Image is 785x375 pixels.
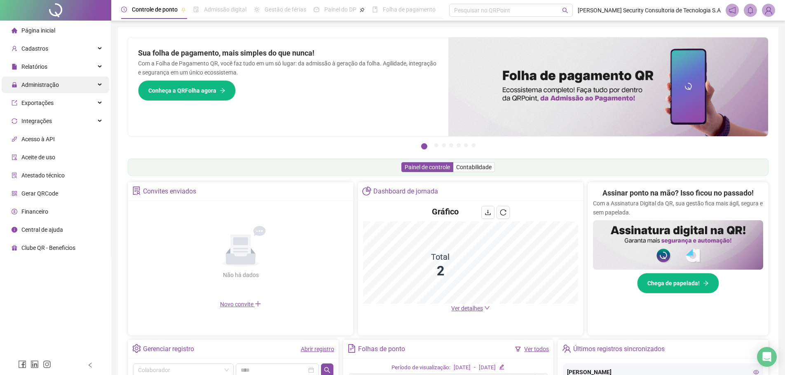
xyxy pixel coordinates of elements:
[12,136,17,142] span: api
[479,363,496,372] div: [DATE]
[637,273,719,293] button: Chega de papelada!
[220,88,225,93] span: arrow-right
[12,172,17,178] span: solution
[265,6,306,13] span: Gestão de férias
[593,220,763,270] img: banner%2F02c71560-61a6-44d4-94b9-c8ab97240462.png
[484,305,490,311] span: down
[21,208,48,215] span: Financeiro
[12,118,17,124] span: sync
[43,360,51,368] span: instagram
[432,206,459,217] h4: Gráfico
[204,6,246,13] span: Admissão digital
[21,27,55,34] span: Página inicial
[448,37,769,136] img: banner%2F8d14a306-6205-4263-8e5b-06e9a85ad873.png
[362,186,371,195] span: pie-chart
[301,346,334,352] a: Abrir registro
[87,362,93,368] span: left
[21,226,63,233] span: Central de ajuda
[464,143,468,147] button: 6
[12,245,17,251] span: gift
[391,363,450,372] div: Período de visualização:
[405,164,450,170] span: Painel de controle
[524,346,549,352] a: Ver todos
[729,7,736,14] span: notification
[747,7,754,14] span: bell
[593,199,763,217] p: Com a Assinatura Digital da QR, sua gestão fica mais ágil, segura e sem papelada.
[12,191,17,196] span: qrcode
[21,118,52,124] span: Integrações
[138,59,438,77] p: Com a Folha de Pagamento QR, você faz tudo em um só lugar: da admissão à geração da folha. Agilid...
[21,172,65,179] span: Atestado técnico
[21,100,54,106] span: Exportações
[181,7,186,12] span: pushpin
[21,45,48,52] span: Cadastros
[647,279,700,288] span: Chega de papelada!
[12,82,17,88] span: lock
[12,154,17,160] span: audit
[456,164,492,170] span: Contabilidade
[143,342,194,356] div: Gerenciar registro
[762,4,775,16] img: 11467
[12,46,17,51] span: user-add
[457,143,461,147] button: 5
[203,270,279,280] div: Não há dados
[12,227,17,233] span: info-circle
[220,301,261,307] span: Novo convite
[12,64,17,70] span: file
[30,360,39,368] span: linkedin
[515,346,521,352] span: filter
[138,80,236,101] button: Conheça a QRFolha agora
[372,7,378,12] span: book
[12,28,17,33] span: home
[703,280,709,286] span: arrow-right
[21,82,59,88] span: Administração
[12,209,17,214] span: dollar
[602,187,754,199] h2: Assinar ponto na mão? Isso ficou no passado!
[562,344,571,353] span: team
[474,363,476,372] div: -
[358,342,405,356] div: Folhas de ponto
[314,7,319,12] span: dashboard
[499,364,504,370] span: edit
[471,143,476,147] button: 7
[138,47,438,59] h2: Sua folha de pagamento, mais simples do que nunca!
[442,143,446,147] button: 3
[578,6,721,15] span: [PERSON_NAME] Security Consultoria de Tecnologia S.A
[451,305,490,312] a: Ver detalhes down
[324,6,356,13] span: Painel do DP
[132,186,141,195] span: solution
[757,347,777,367] div: Open Intercom Messenger
[132,6,178,13] span: Controle de ponto
[254,7,260,12] span: sun
[451,305,483,312] span: Ver detalhes
[21,136,55,142] span: Acesso à API
[485,209,491,216] span: download
[373,184,438,198] div: Dashboard de jornada
[753,369,759,375] span: eye
[21,190,58,197] span: Gerar QRCode
[347,344,356,353] span: file-text
[143,184,196,198] div: Convites enviados
[148,86,216,95] span: Conheça a QRFolha agora
[454,363,471,372] div: [DATE]
[255,300,261,307] span: plus
[121,7,127,12] span: clock-circle
[421,143,427,149] button: 1
[324,367,330,373] span: search
[562,7,568,14] span: search
[360,7,365,12] span: pushpin
[18,360,26,368] span: facebook
[12,100,17,106] span: export
[500,209,506,216] span: reload
[434,143,438,147] button: 2
[193,7,199,12] span: file-done
[21,63,47,70] span: Relatórios
[383,6,436,13] span: Folha de pagamento
[132,344,141,353] span: setting
[21,154,55,161] span: Aceite de uso
[449,143,453,147] button: 4
[573,342,665,356] div: Últimos registros sincronizados
[21,245,75,251] span: Clube QR - Beneficios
